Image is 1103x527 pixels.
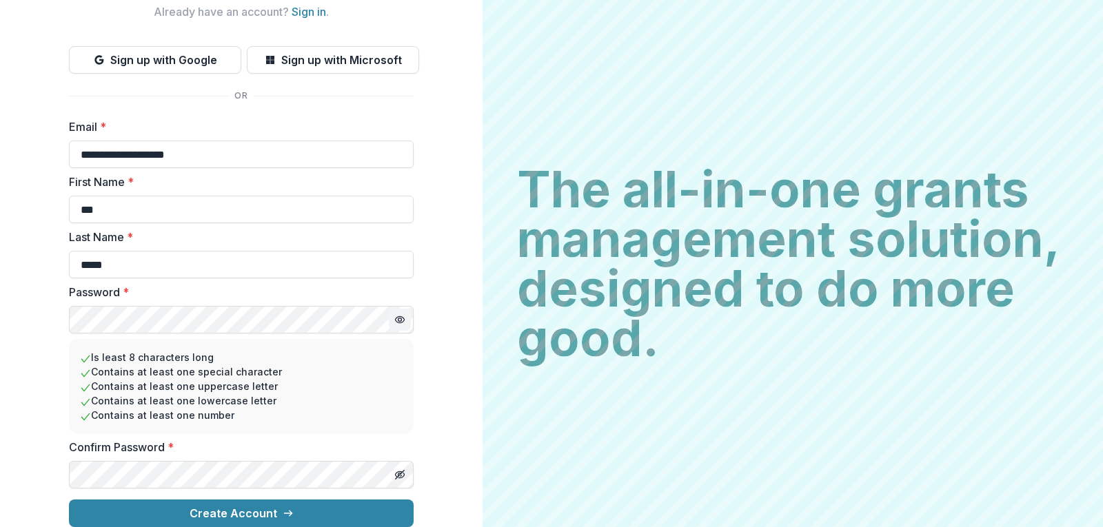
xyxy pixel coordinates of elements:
button: Create Account [69,499,414,527]
li: Contains at least one lowercase letter [80,393,403,408]
li: Contains at least one uppercase letter [80,379,403,393]
label: Email [69,118,405,135]
label: Last Name [69,229,405,245]
button: Toggle password visibility [389,464,411,486]
button: Sign up with Google [69,46,241,74]
li: Contains at least one special character [80,364,403,379]
a: Sign in [292,5,326,19]
label: First Name [69,174,405,190]
button: Toggle password visibility [389,309,411,331]
li: Is least 8 characters long [80,350,403,364]
label: Confirm Password [69,439,405,455]
li: Contains at least one number [80,408,403,422]
button: Sign up with Microsoft [247,46,419,74]
h2: Already have an account? . [69,6,414,19]
label: Password [69,284,405,300]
